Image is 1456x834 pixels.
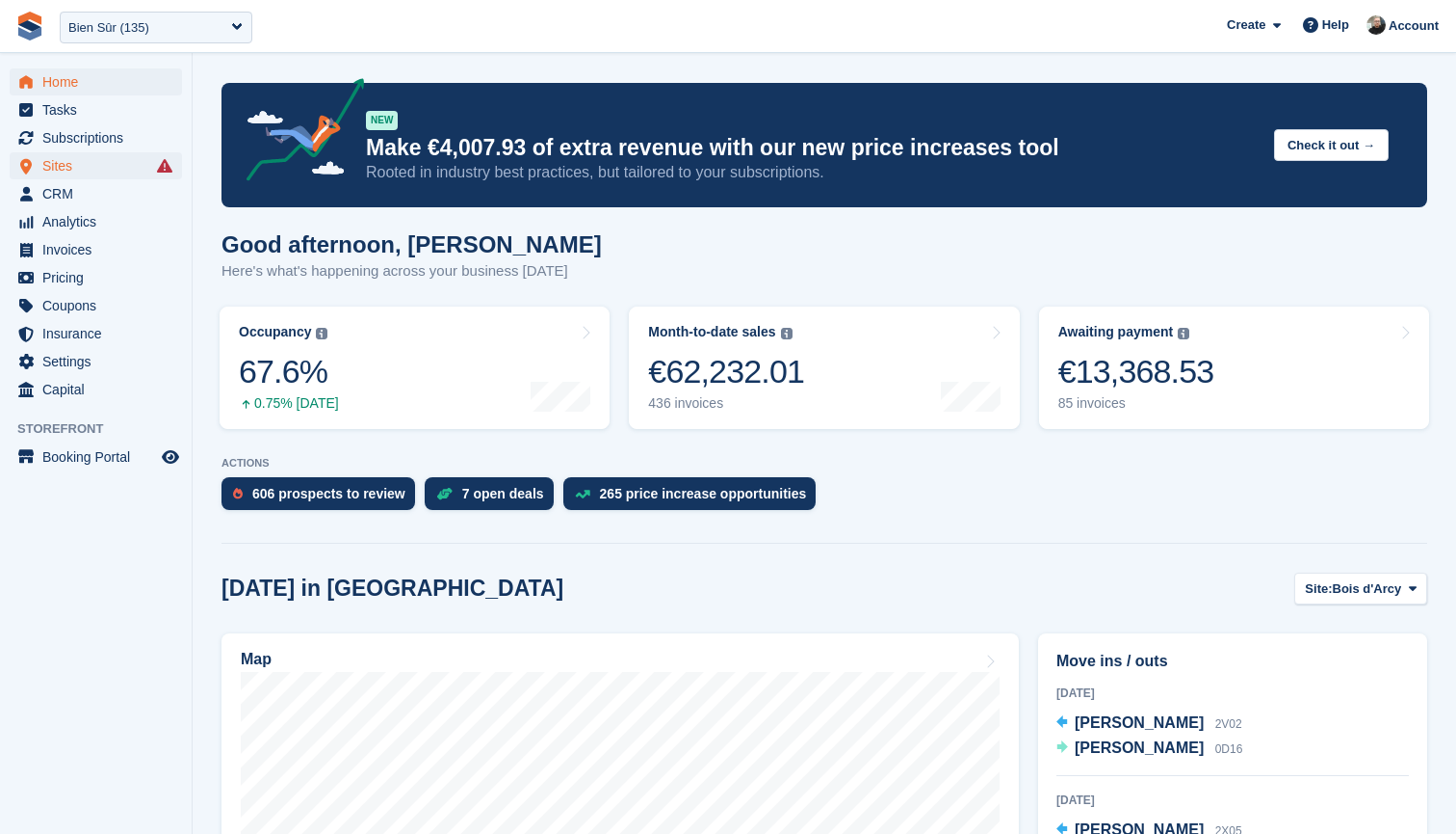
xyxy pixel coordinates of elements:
[239,324,311,340] div: Occupancy
[1056,737,1242,762] a: [PERSON_NAME] 0D16
[42,236,158,263] span: Invoices
[10,236,182,263] a: menu
[1056,712,1242,737] a: [PERSON_NAME] 2V02
[42,124,158,151] span: Subscriptions
[1039,307,1429,429] a: Awaiting payment €13,368.53 85 invoices
[1333,579,1402,599] span: Bois d'Arcy
[241,651,272,668] h2: Map
[42,320,158,347] span: Insurance
[10,208,182,235] a: menu
[1366,15,1386,35] img: Tom Huddleston
[1294,573,1427,605] button: Site: Bois d'Arcy
[252,486,405,501] div: 606 prospects to review
[1215,742,1243,756] span: 0D16
[239,395,339,412] div: 0.75% [DATE]
[600,486,807,501] div: 265 price increase opportunities
[316,328,327,339] img: icon-info-grey-7440780725fd019a000dd9b08b2336e03edf1995a4989e88bcd33f0948082b44.svg
[1215,717,1242,731] span: 2V02
[1389,16,1439,36] span: Account
[1056,685,1409,702] div: [DATE]
[10,444,182,471] a: menu
[1274,129,1389,161] button: Check it out →
[366,134,1259,162] p: Make €4,007.93 of extra revenue with our new price increases tool
[159,445,182,469] a: Preview store
[648,324,775,340] div: Month-to-date sales
[1227,15,1265,35] span: Create
[366,111,398,130] div: NEW
[1178,328,1189,339] img: icon-info-grey-7440780725fd019a000dd9b08b2336e03edf1995a4989e88bcd33f0948082b44.svg
[629,307,1019,429] a: Month-to-date sales €62,232.01 436 invoices
[1058,352,1214,391] div: €13,368.53
[42,348,158,375] span: Settings
[10,376,182,403] a: menu
[10,124,182,151] a: menu
[42,152,158,179] span: Sites
[233,488,243,499] img: prospect-51fa495bee0391a8d652442698ab0144808aea92771e9ea1ae160a38d050c398.svg
[221,477,425,520] a: 606 prospects to review
[366,162,1259,183] p: Rooted in industry best practices, but tailored to your subscriptions.
[10,320,182,347] a: menu
[42,68,158,95] span: Home
[1058,395,1214,412] div: 85 invoices
[425,477,563,520] a: 7 open deals
[220,307,610,429] a: Occupancy 67.6% 0.75% [DATE]
[10,180,182,207] a: menu
[1056,650,1409,673] h2: Move ins / outs
[221,576,563,602] h2: [DATE] in [GEOGRAPHIC_DATA]
[157,158,172,174] i: Smart entry sync failures have occurred
[1305,579,1332,599] span: Site:
[1075,714,1204,731] span: [PERSON_NAME]
[781,328,793,339] img: icon-info-grey-7440780725fd019a000dd9b08b2336e03edf1995a4989e88bcd33f0948082b44.svg
[42,264,158,291] span: Pricing
[648,395,804,412] div: 436 invoices
[42,376,158,403] span: Capital
[15,12,44,40] img: stora-icon-8386f47178a22dfd0bd8f6a31ec36ba5ce8667c1dd55bd0f319d3a0aa187defe.svg
[42,96,158,123] span: Tasks
[10,292,182,319] a: menu
[462,486,544,501] div: 7 open deals
[575,490,590,498] img: price_increase_opportunities-93ffe204e8149a01c8c9dc8f82e8f89637d9d84a8eef4429ea346261dce0b2c0.svg
[221,457,1427,470] p: ACTIONS
[10,348,182,375] a: menu
[436,487,453,500] img: deal-1b604bf984904fb50ccaf53a9ad4b4a5d6e5aea283cecdc64d6e3604feb123c2.svg
[10,96,182,123] a: menu
[1075,740,1204,756] span: [PERSON_NAME]
[221,260,602,282] p: Here's what's happening across your business [DATE]
[239,352,339,391] div: 67.6%
[221,231,602,257] h1: Good afternoon, [PERSON_NAME]
[563,477,826,520] a: 265 price increase opportunities
[10,152,182,179] a: menu
[68,18,149,38] div: Bien Sûr (135)
[42,208,158,235] span: Analytics
[230,78,365,188] img: price-adjustments-announcement-icon-8257ccfd72463d97f412b2fc003d46551f7dbcb40ab6d574587a9cd5c0d94...
[10,68,182,95] a: menu
[17,419,192,439] span: Storefront
[42,444,158,471] span: Booking Portal
[1322,15,1349,35] span: Help
[10,264,182,291] a: menu
[42,180,158,207] span: CRM
[1058,324,1174,340] div: Awaiting payment
[648,352,804,391] div: €62,232.01
[42,292,158,319] span: Coupons
[1056,792,1409,809] div: [DATE]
